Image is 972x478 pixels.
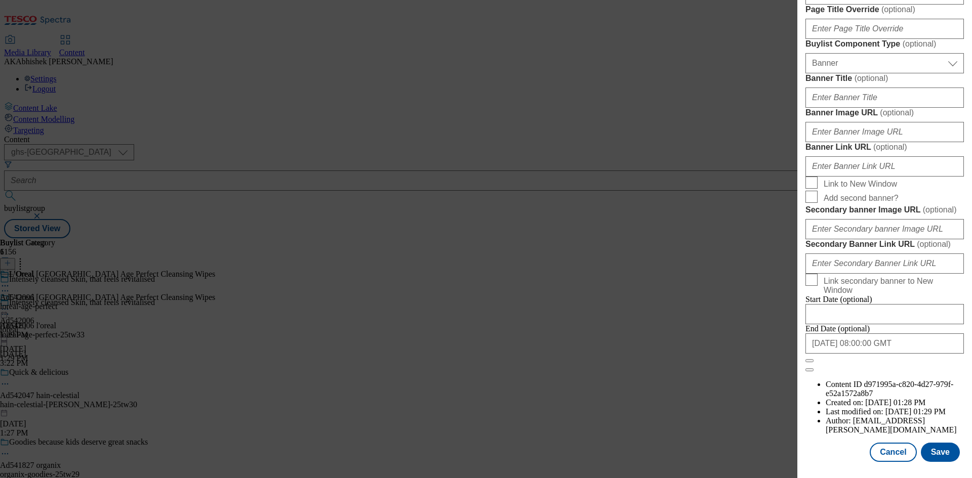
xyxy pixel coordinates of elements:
[805,73,964,83] label: Banner Title
[917,240,951,248] span: ( optional )
[805,39,964,49] label: Buylist Component Type
[805,359,814,362] button: Close
[805,122,964,142] input: Enter Banner Image URL
[826,398,964,407] li: Created on:
[805,19,964,39] input: Enter Page Title Override
[805,108,964,118] label: Banner Image URL
[805,142,964,152] label: Banner Link URL
[865,398,925,407] span: [DATE] 01:28 PM
[826,407,964,416] li: Last modified on:
[824,277,960,295] span: Link secondary banner to New Window
[921,443,960,462] button: Save
[805,304,964,324] input: Enter Date
[805,333,964,354] input: Enter Date
[881,5,915,14] span: ( optional )
[805,88,964,108] input: Enter Banner Title
[805,5,964,15] label: Page Title Override
[870,443,916,462] button: Cancel
[805,253,964,274] input: Enter Secondary Banner Link URL
[805,205,964,215] label: Secondary banner Image URL
[826,416,964,434] li: Author:
[873,143,907,151] span: ( optional )
[805,295,872,303] span: Start Date (optional)
[826,380,964,398] li: Content ID
[805,239,964,249] label: Secondary Banner Link URL
[855,74,888,82] span: ( optional )
[805,156,964,177] input: Enter Banner Link URL
[824,194,899,203] span: Add second banner?
[885,407,946,416] span: [DATE] 01:29 PM
[880,108,914,117] span: ( optional )
[923,205,957,214] span: ( optional )
[903,39,937,48] span: ( optional )
[824,180,897,189] span: Link to New Window
[826,380,953,398] span: d971995a-c820-4d27-979f-e52a1572a8b7
[805,219,964,239] input: Enter Secondary banner Image URL
[805,324,870,333] span: End Date (optional)
[826,416,957,434] span: [EMAIL_ADDRESS][PERSON_NAME][DOMAIN_NAME]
